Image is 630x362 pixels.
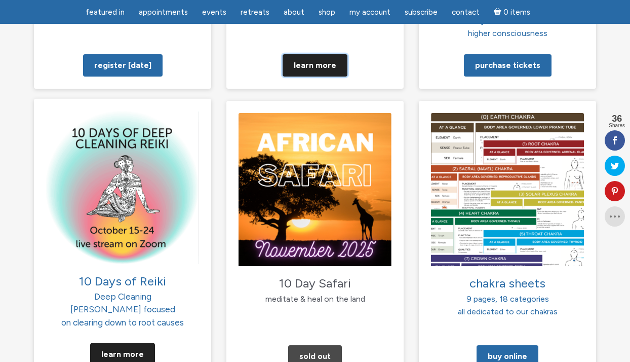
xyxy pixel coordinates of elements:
span: About [284,8,304,17]
span: 0 items [503,9,530,16]
span: on clearing down to root causes [61,317,184,327]
a: My Account [343,3,397,22]
a: Retreats [234,3,275,22]
span: Shares [609,123,625,128]
span: 9 pages, 18 categories [466,294,549,304]
span: featured in [86,8,125,17]
a: Shop [312,3,341,22]
span: Events [202,8,226,17]
span: 36 [609,114,625,123]
a: featured in [80,3,131,22]
a: About [278,3,310,22]
span: 10 Days of Reiki [79,273,166,288]
a: Events [196,3,232,22]
span: chakra sheets [469,276,545,291]
a: Subscribe [399,3,444,22]
span: Deep Cleaning [PERSON_NAME] focused [70,277,175,314]
a: Purchase tickets [464,54,552,77]
span: 10 Day Safari [279,276,351,291]
span: My Account [349,8,390,17]
a: Contact [446,3,486,22]
span: Shop [319,8,335,17]
span: Appointments [139,8,188,17]
span: meditate & heal on the land [265,294,365,304]
a: Appointments [133,3,194,22]
a: Learn more [283,54,347,77]
a: Register [DATE] [83,54,163,77]
span: Subscribe [405,8,438,17]
span: higher consciousness [468,28,547,38]
span: all dedicated to our chakras [458,307,558,316]
span: Retreats [241,8,269,17]
i: Cart [494,8,503,17]
a: Cart0 items [488,2,536,22]
span: Contact [452,8,480,17]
